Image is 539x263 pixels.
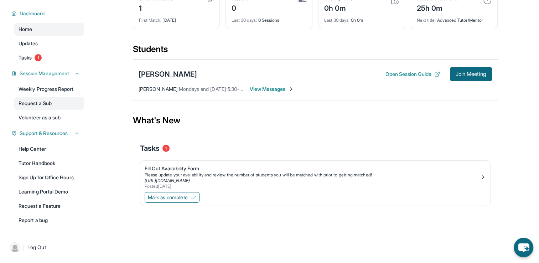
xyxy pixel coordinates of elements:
[385,71,440,78] button: Open Session Guide
[19,54,32,61] span: Tasks
[324,2,353,13] div: 0h 0m
[20,70,69,77] span: Session Management
[19,40,38,47] span: Updates
[417,17,436,23] span: Next title :
[20,10,45,17] span: Dashboard
[17,70,80,77] button: Session Management
[140,161,490,191] a: Fill Out Availability FormPlease update your availability and review the number of students you w...
[232,2,249,13] div: 0
[162,145,170,152] span: 1
[450,67,492,81] button: Join Meeting
[145,172,480,178] div: Please update your availability and review the number of students you will be matched with prior ...
[140,143,160,153] span: Tasks
[139,13,214,23] div: [DATE]
[14,111,84,124] a: Volunteer as a sub
[14,37,84,50] a: Updates
[14,143,84,155] a: Help Center
[14,83,84,96] a: Weekly Progress Report
[139,2,173,13] div: 1
[14,97,84,110] a: Request a Sub
[250,86,294,93] span: View Messages
[14,157,84,170] a: Tutor Handbook
[20,130,68,137] span: Support & Resources
[35,54,42,61] span: 1
[417,13,492,23] div: Advanced Tutor/Mentor
[14,23,84,36] a: Home
[324,13,399,23] div: 0h 0m
[232,17,257,23] span: Last 30 days :
[232,13,306,23] div: 0 Sessions
[191,195,196,200] img: Mark as complete
[17,10,80,17] button: Dashboard
[288,86,294,92] img: Chevron-Right
[456,72,486,76] span: Join Meeting
[417,2,460,13] div: 25h 0m
[10,242,20,252] img: user-img
[7,239,84,255] a: |Log Out
[139,69,197,79] div: [PERSON_NAME]
[145,192,199,203] button: Mark as complete
[17,130,80,137] button: Support & Resources
[14,200,84,212] a: Request a Feature
[19,26,32,33] span: Home
[14,51,84,64] a: Tasks1
[148,194,188,201] span: Mark as complete
[23,243,25,252] span: |
[179,86,473,92] span: Mondays and [DATE] 5:30-6:30 pm work for me, If they're still alright for you! I'm excited to mee...
[514,238,533,257] button: chat-button
[139,86,179,92] span: [PERSON_NAME] :
[14,214,84,227] a: Report a bug
[14,185,84,198] a: Learning Portal Demo
[133,105,498,136] div: What's New
[145,165,480,172] div: Fill Out Availability Form
[145,184,480,189] div: Posted [DATE]
[133,43,498,59] div: Students
[324,17,350,23] span: Last 30 days :
[14,171,84,184] a: Sign Up for Office Hours
[27,244,46,251] span: Log Out
[139,17,162,23] span: First Match :
[145,178,190,183] a: [URL][DOMAIN_NAME]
